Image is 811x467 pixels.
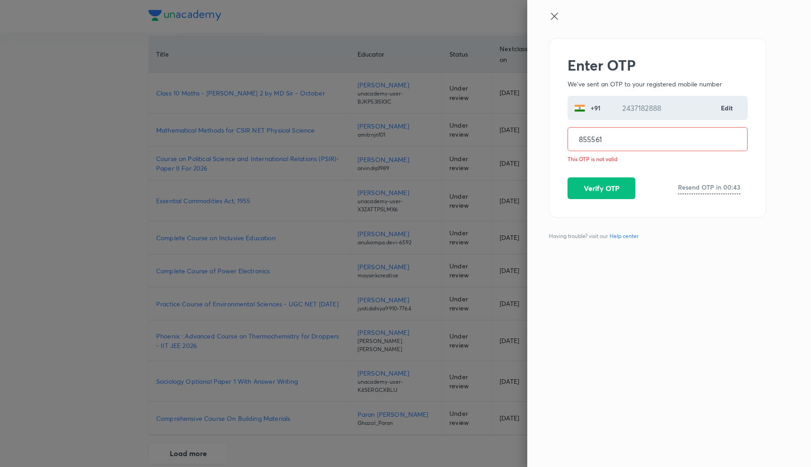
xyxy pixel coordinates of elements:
p: This OTP is not valid [568,155,748,163]
span: Having trouble? visit our [549,232,642,240]
p: +91 [585,103,604,113]
h2: Enter OTP [568,57,748,74]
p: We've sent an OTP to your registered mobile number [568,79,748,89]
a: Help center [608,232,640,240]
button: Verify OTP [568,177,635,199]
h6: Resend OTP in 00:43 [678,182,740,192]
input: One time password [568,128,747,151]
img: India [574,103,585,114]
a: Edit [721,103,734,113]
